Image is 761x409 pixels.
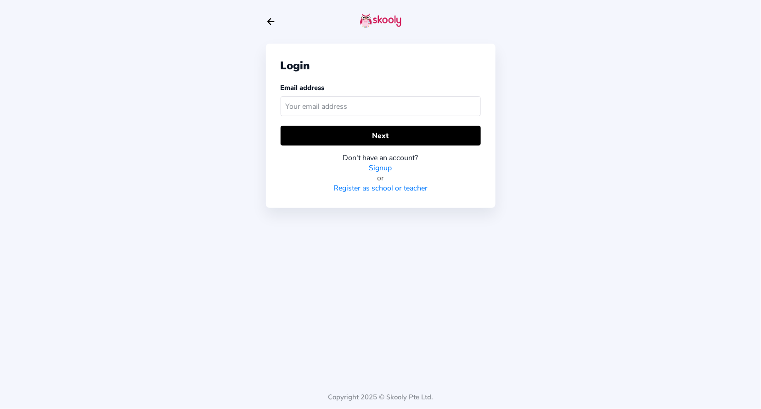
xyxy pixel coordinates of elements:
[281,58,481,73] div: Login
[281,173,481,183] div: or
[281,96,481,116] input: Your email address
[266,17,276,27] button: arrow back outline
[281,126,481,146] button: Next
[281,153,481,163] div: Don't have an account?
[333,183,428,193] a: Register as school or teacher
[360,13,401,28] img: skooly-logo.png
[369,163,392,173] a: Signup
[281,83,325,92] label: Email address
